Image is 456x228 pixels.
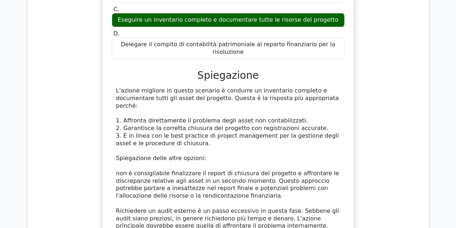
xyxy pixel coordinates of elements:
font: L'azione migliore in questo scenario è condurre un inventario completo e documentare tutti gli as... [116,87,339,109]
font: Spiegazione [197,69,258,81]
font: 3. È in linea con le best practice di project management per la gestione degli asset e le procedu... [116,132,339,147]
font: Spiegazione delle altre opzioni: [116,155,206,162]
font: D. [114,30,120,37]
font: non è consigliabile finalizzare il report di chiusura del progetto e affrontare le discrepanze re... [116,170,339,199]
font: Delegare il compito di contabilità patrimoniale al reparto finanziario per la risoluzione [121,41,335,55]
font: Eseguire un inventario completo e documentare tutte le risorse del progetto [118,16,338,23]
font: 2. Garantisce la corretta chiusura del progetto con registrazioni accurate. [116,125,328,132]
font: C. [114,6,119,13]
font: 1. Affronta direttamente il problema degli asset non contabilizzati. [116,117,308,124]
